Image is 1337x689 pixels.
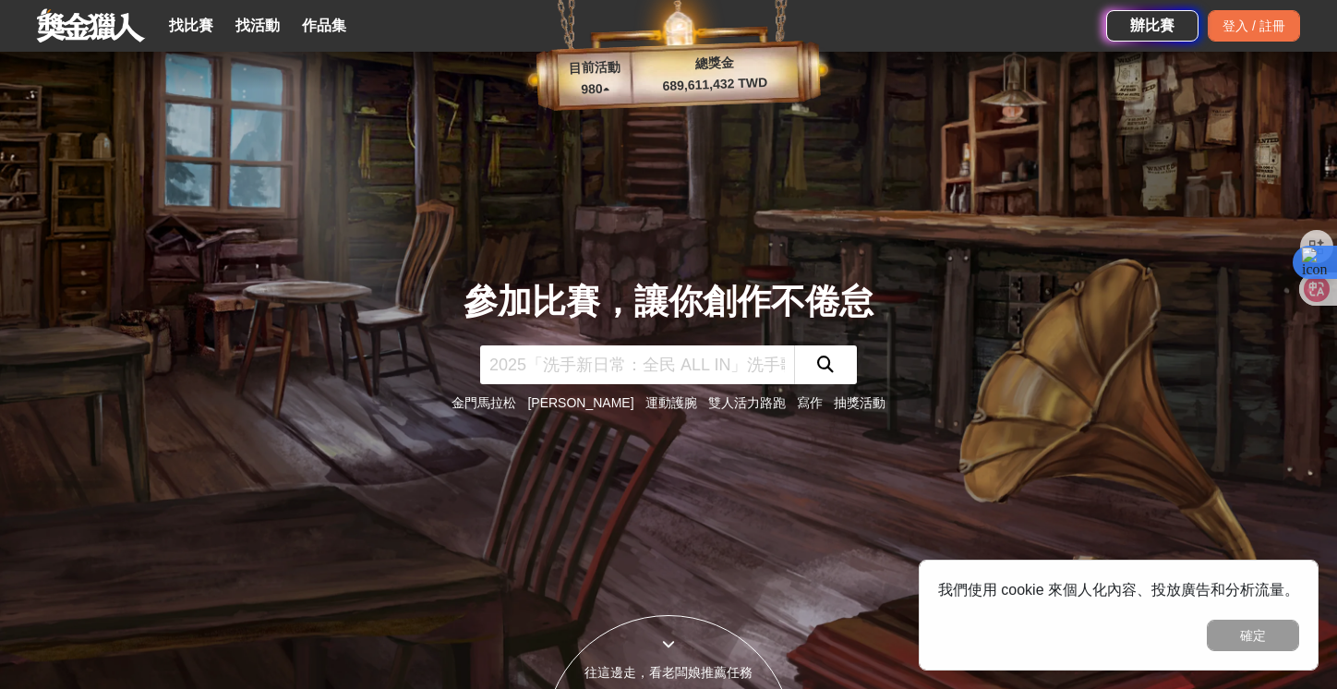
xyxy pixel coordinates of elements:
[1207,620,1299,651] button: 確定
[708,395,786,410] a: 雙人活力路跑
[1106,10,1198,42] a: 辦比賽
[1208,10,1300,42] div: 登入 / 註冊
[558,79,632,101] p: 980 ▴
[834,395,885,410] a: 抽獎活動
[162,13,221,39] a: 找比賽
[452,276,885,328] div: 參加比賽，讓你創作不倦怠
[797,395,823,410] a: 寫作
[527,395,633,410] a: [PERSON_NAME]
[631,51,798,76] p: 總獎金
[545,663,792,683] div: 往這邊走，看老闆娘推薦任務
[480,345,794,384] input: 2025「洗手新日常：全民 ALL IN」洗手歌全台徵選
[632,72,799,97] p: 689,611,432 TWD
[228,13,287,39] a: 找活動
[938,582,1299,598] span: 我們使用 cookie 來個人化內容、投放廣告和分析流量。
[557,57,632,79] p: 目前活動
[645,395,697,410] a: 運動護腕
[295,13,354,39] a: 作品集
[452,395,516,410] a: 金門馬拉松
